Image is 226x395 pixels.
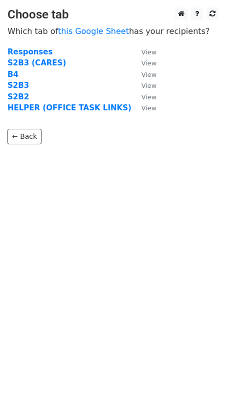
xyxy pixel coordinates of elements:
[131,92,156,101] a: View
[7,7,218,22] h3: Choose tab
[131,58,156,67] a: View
[7,103,131,112] a: HELPER (OFFICE TASK LINKS)
[131,103,156,112] a: View
[141,71,156,78] small: View
[131,81,156,90] a: View
[141,82,156,89] small: View
[7,92,29,101] a: S2B2
[141,59,156,67] small: View
[7,81,29,90] a: S2B3
[7,26,218,36] p: Which tab of has your recipients?
[141,93,156,101] small: View
[7,129,41,144] a: ← Back
[131,70,156,79] a: View
[58,26,129,36] a: this Google Sheet
[141,104,156,112] small: View
[131,47,156,56] a: View
[7,70,18,79] a: B4
[7,58,66,67] a: S2B3 (CARES)
[7,47,52,56] a: Responses
[141,48,156,56] small: View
